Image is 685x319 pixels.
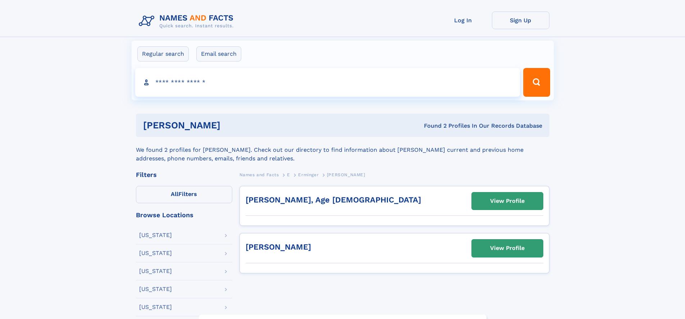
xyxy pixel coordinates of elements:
div: We found 2 profiles for [PERSON_NAME]. Check out our directory to find information about [PERSON_... [136,137,549,163]
div: [US_STATE] [139,268,172,274]
div: View Profile [490,193,525,209]
a: Erminger [298,170,319,179]
a: [PERSON_NAME], Age [DEMOGRAPHIC_DATA] [246,195,421,204]
label: Regular search [137,46,189,61]
span: [PERSON_NAME] [327,172,365,177]
input: search input [135,68,520,97]
div: Found 2 Profiles In Our Records Database [322,122,542,130]
div: [US_STATE] [139,286,172,292]
div: Browse Locations [136,212,232,218]
div: [US_STATE] [139,250,172,256]
span: E [287,172,290,177]
a: [PERSON_NAME] [246,242,311,251]
button: Search Button [523,68,550,97]
div: View Profile [490,240,525,256]
a: View Profile [472,192,543,210]
label: Filters [136,186,232,203]
a: E [287,170,290,179]
a: Sign Up [492,12,549,29]
span: Erminger [298,172,319,177]
img: Logo Names and Facts [136,12,239,31]
span: All [171,191,178,197]
h1: [PERSON_NAME] [143,121,322,130]
label: Email search [196,46,241,61]
a: View Profile [472,240,543,257]
div: Filters [136,172,232,178]
div: [US_STATE] [139,304,172,310]
a: Log In [434,12,492,29]
a: Names and Facts [239,170,279,179]
div: [US_STATE] [139,232,172,238]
